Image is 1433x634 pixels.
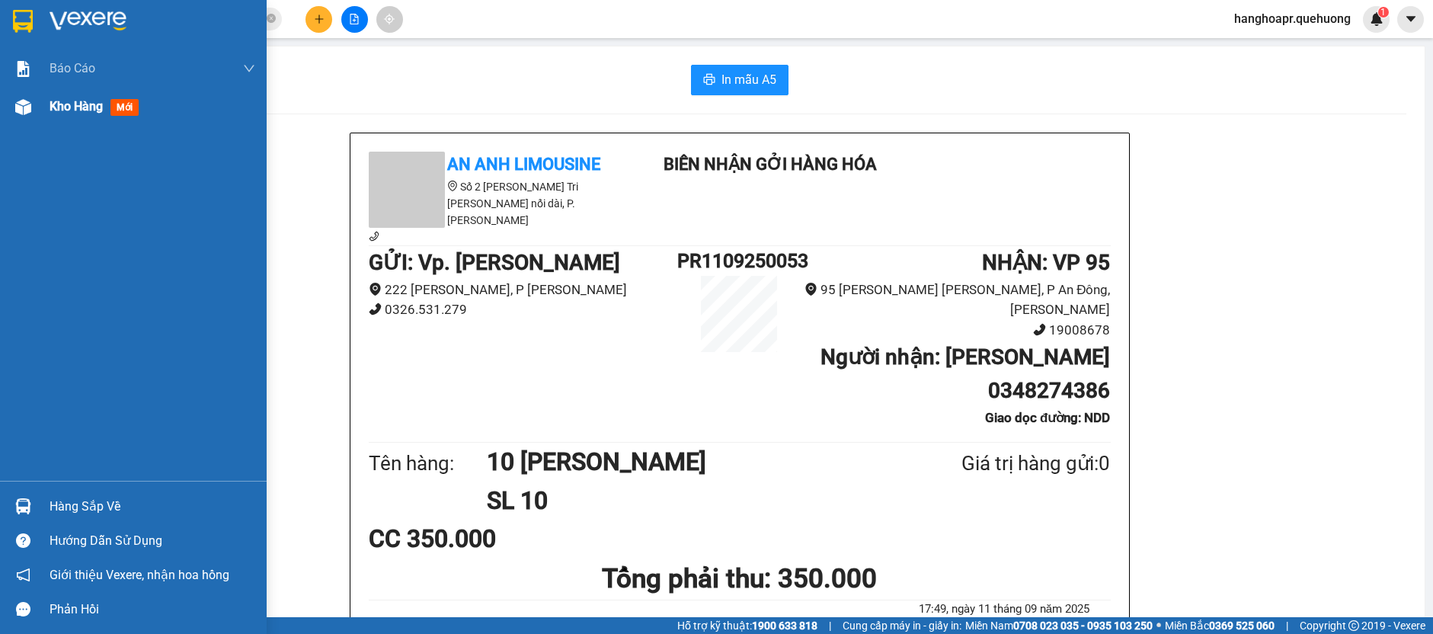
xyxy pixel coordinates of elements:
strong: 1900 633 818 [752,620,817,632]
button: caret-down [1397,6,1424,33]
span: phone [369,231,379,242]
button: file-add [341,6,368,33]
button: aim [376,6,403,33]
span: mới [110,99,139,116]
span: close-circle [267,14,276,23]
span: Kho hàng [50,99,103,114]
span: message [16,602,30,616]
span: aim [384,14,395,24]
div: Phản hồi [50,598,255,621]
span: environment [369,283,382,296]
span: environment [447,181,458,191]
li: 17:49, ngày 11 tháng 09 năm 2025 [897,600,1110,619]
b: Giao dọc đường: NDD [985,410,1110,425]
span: 1 [1380,7,1386,18]
span: close-circle [267,12,276,27]
span: file-add [349,14,360,24]
b: GỬI : Vp. [PERSON_NAME] [369,250,620,275]
img: warehouse-icon [15,498,31,514]
li: 222 [PERSON_NAME], P [PERSON_NAME] [369,280,678,300]
h1: PR1109250053 [677,246,801,276]
span: Giới thiệu Vexere, nhận hoa hồng [50,565,229,584]
div: CC 350.000 [369,520,613,558]
span: question-circle [16,533,30,548]
span: plus [314,14,325,24]
span: hanghoapr.quehuong [1222,9,1363,28]
button: plus [305,6,332,33]
img: solution-icon [15,61,31,77]
span: ⚪️ [1156,623,1161,629]
span: Miền Bắc [1165,617,1275,634]
h1: 10 [PERSON_NAME] [487,443,888,481]
span: copyright [1348,620,1359,631]
span: | [829,617,831,634]
b: Người nhận : [PERSON_NAME] 0348274386 [820,344,1110,403]
span: printer [703,73,715,88]
span: Hỗ trợ kỹ thuật: [677,617,817,634]
h1: SL 10 [487,482,888,520]
h1: Tổng phải thu: 350.000 [369,558,1111,600]
li: Số 2 [PERSON_NAME] Tri [PERSON_NAME] nối dài, P. [PERSON_NAME] [369,178,643,229]
span: down [243,62,255,75]
div: Giá trị hàng gửi: 0 [888,448,1110,479]
span: Miền Nam [965,617,1153,634]
div: Hướng dẫn sử dụng [50,530,255,552]
span: caret-down [1404,12,1418,26]
button: printerIn mẫu A5 [691,65,788,95]
li: 0326.531.279 [369,299,678,320]
strong: 0708 023 035 - 0935 103 250 [1013,620,1153,632]
img: warehouse-icon [15,99,31,115]
span: phone [369,303,382,315]
strong: 0369 525 060 [1209,620,1275,632]
li: 19008678 [801,320,1111,341]
li: 95 [PERSON_NAME] [PERSON_NAME], P An Đông, [PERSON_NAME] [801,280,1111,320]
div: Hàng sắp về [50,495,255,518]
b: Biên nhận gởi hàng hóa [664,155,877,174]
div: Tên hàng: [369,448,488,479]
img: icon-new-feature [1370,12,1383,26]
b: An Anh Limousine [447,155,600,174]
img: logo-vxr [13,10,33,33]
span: | [1286,617,1288,634]
sup: 1 [1378,7,1389,18]
span: In mẫu A5 [721,70,776,89]
b: NHẬN : VP 95 [982,250,1110,275]
span: Báo cáo [50,59,95,78]
span: Cung cấp máy in - giấy in: [843,617,961,634]
span: environment [804,283,817,296]
span: phone [1033,323,1046,336]
span: notification [16,568,30,582]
